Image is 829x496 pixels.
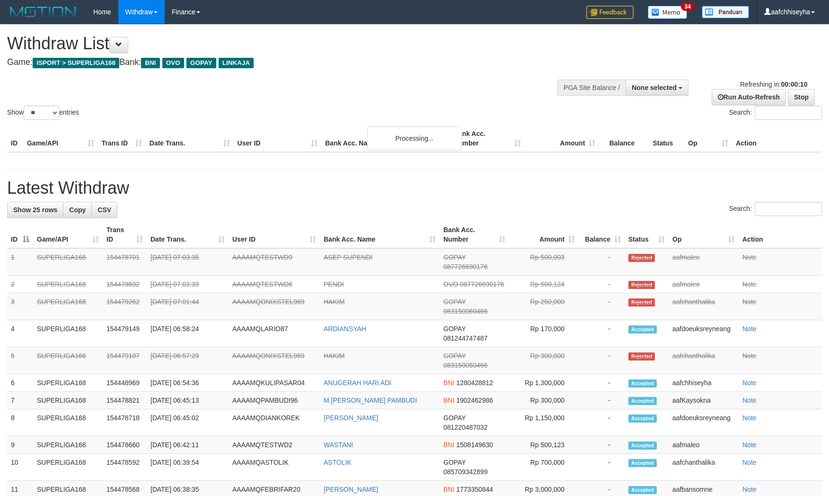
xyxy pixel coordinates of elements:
a: M [PERSON_NAME] PAMBUDI [324,397,417,404]
a: ARDIANSYAH [324,325,366,333]
td: aafchhiseyha [669,374,739,392]
td: aafchanthalika [669,454,739,481]
td: 4 [7,320,33,347]
td: SUPERLIGA168 [33,392,103,409]
a: Note [742,280,757,288]
span: GOPAY [443,298,466,306]
td: AAAAMQLARIO87 [229,320,320,347]
td: SUPERLIGA168 [33,320,103,347]
td: Rp 170,000 [509,320,579,347]
span: GOPAY [443,325,466,333]
label: Search: [729,106,822,120]
img: panduan.png [702,6,749,18]
span: Copy 087726690176 to clipboard [443,263,487,271]
td: Rp 300,000 [509,392,579,409]
td: [DATE] 07:03:35 [147,248,229,276]
a: Run Auto-Refresh [712,89,786,105]
td: aafmaleo [669,248,739,276]
td: Rp 250,000 [509,293,579,320]
a: CSV [91,202,117,218]
td: 8 [7,409,33,436]
td: AAAAMQTESTWD9 [229,248,320,276]
div: Processing... [367,126,462,150]
th: Amount: activate to sort column ascending [509,221,579,248]
th: Bank Acc. Name [321,125,450,152]
a: Note [742,459,757,466]
td: Rp 500,124 [509,276,579,293]
td: SUPERLIGA168 [33,409,103,436]
span: OVO [443,280,458,288]
th: User ID: activate to sort column ascending [229,221,320,248]
th: ID [7,125,23,152]
div: PGA Site Balance / [557,80,626,96]
span: Rejected [628,352,655,361]
span: LINKAJA [219,58,254,68]
span: Rejected [628,281,655,289]
span: Copy [69,206,86,214]
th: Date Trans. [146,125,234,152]
td: 154478592 [103,454,147,481]
td: aafchanthalika [669,293,739,320]
span: Copy 1773350844 to clipboard [456,486,493,493]
th: Action [732,125,822,152]
span: GOPAY [443,352,466,360]
input: Search: [755,106,822,120]
td: AAAAMQPAMBUDI96 [229,392,320,409]
td: SUPERLIGA168 [33,248,103,276]
td: 6 [7,374,33,392]
span: Copy 1280428812 to clipboard [456,379,493,387]
td: 5 [7,347,33,374]
a: Note [742,397,757,404]
span: BNI [443,397,454,404]
td: [DATE] 07:01:44 [147,293,229,320]
span: GOPAY [443,253,466,261]
a: Note [742,441,757,449]
th: Op: activate to sort column ascending [669,221,739,248]
span: Copy 1902462986 to clipboard [456,397,493,404]
span: Copy 085709342899 to clipboard [443,468,487,476]
td: AAAAMQTESTWD2 [229,436,320,454]
td: aafmaleo [669,276,739,293]
a: [PERSON_NAME] [324,486,378,493]
a: HAKIM [324,352,344,360]
h1: Withdraw List [7,34,543,53]
td: - [579,392,625,409]
a: Note [742,414,757,422]
td: [DATE] 06:57:29 [147,347,229,374]
a: Show 25 rows [7,202,63,218]
input: Search: [755,202,822,216]
td: SUPERLIGA168 [33,436,103,454]
td: aafdoeuksreyneang [669,320,739,347]
span: None selected [632,84,677,91]
td: - [579,248,625,276]
a: Note [742,379,757,387]
a: ASTOLIK [324,459,352,466]
td: 2 [7,276,33,293]
a: Note [742,253,757,261]
th: Balance: activate to sort column ascending [579,221,625,248]
td: [DATE] 06:45:13 [147,392,229,409]
span: OVO [162,58,184,68]
span: Accepted [628,397,657,405]
td: Rp 500,003 [509,248,579,276]
td: SUPERLIGA168 [33,454,103,481]
td: - [579,454,625,481]
td: [DATE] 06:45:02 [147,409,229,436]
th: Trans ID [98,125,146,152]
th: Bank Acc. Name: activate to sort column ascending [320,221,440,248]
span: Copy 081244747487 to clipboard [443,334,487,342]
span: Copy 083150060466 to clipboard [443,307,487,315]
td: Rp 500,123 [509,436,579,454]
th: Balance [599,125,649,152]
td: 7 [7,392,33,409]
a: [PERSON_NAME] [324,414,378,422]
td: - [579,374,625,392]
td: 154448969 [103,374,147,392]
th: Bank Acc. Number [450,125,525,152]
td: [DATE] 06:54:36 [147,374,229,392]
td: Rp 700,000 [509,454,579,481]
td: - [579,436,625,454]
td: Rp 300,000 [509,347,579,374]
a: Copy [63,202,92,218]
td: [DATE] 06:58:24 [147,320,229,347]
